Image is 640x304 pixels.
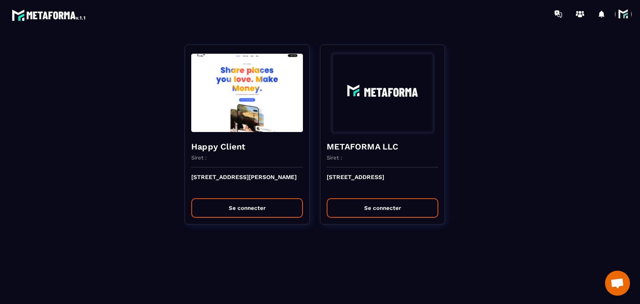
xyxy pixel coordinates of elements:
[191,174,303,192] p: [STREET_ADDRESS][PERSON_NAME]
[327,174,438,192] p: [STREET_ADDRESS]
[191,141,303,152] h4: Happy Client
[12,7,87,22] img: logo
[191,154,207,161] p: Siret :
[327,51,438,135] img: funnel-background
[327,154,342,161] p: Siret :
[605,271,630,296] a: Ouvrir le chat
[191,198,303,218] button: Se connecter
[327,198,438,218] button: Se connecter
[191,51,303,135] img: funnel-background
[327,141,438,152] h4: METAFORMA LLC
